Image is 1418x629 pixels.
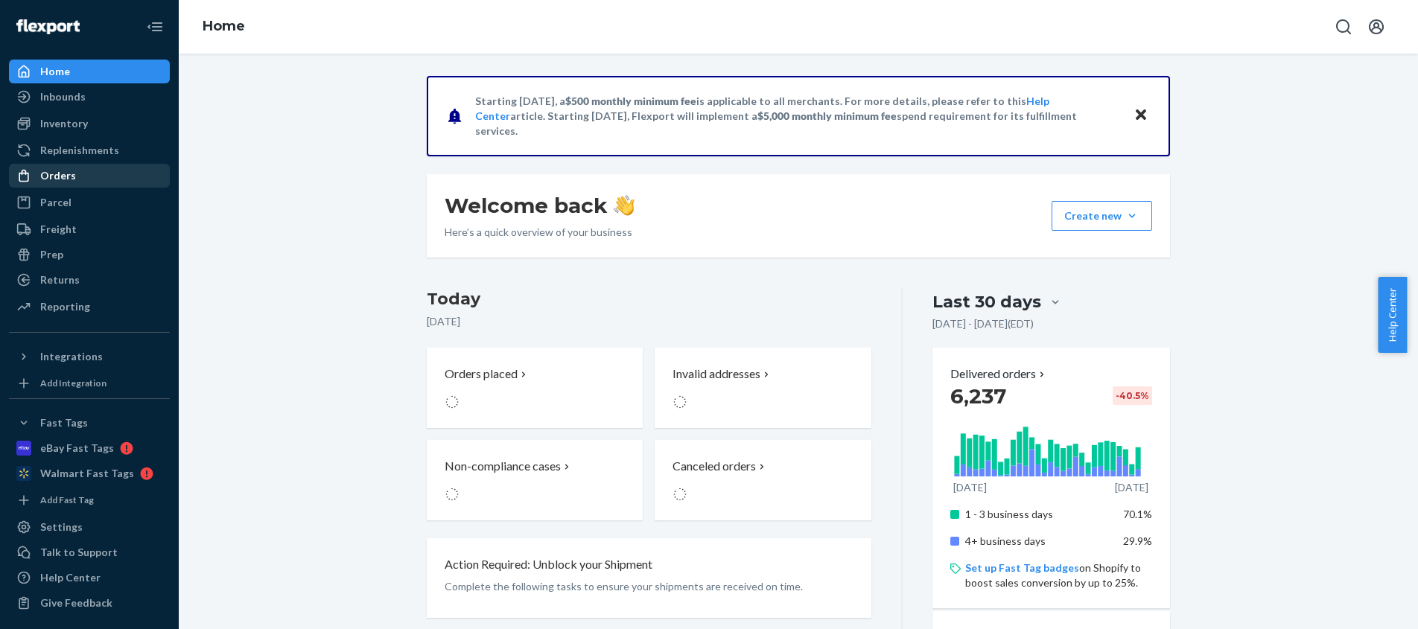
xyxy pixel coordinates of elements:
[40,299,90,314] div: Reporting
[9,515,170,539] a: Settings
[40,466,134,481] div: Walmart Fast Tags
[9,295,170,319] a: Reporting
[965,561,1079,574] a: Set up Fast Tag badges
[40,545,118,560] div: Talk to Support
[757,109,897,122] span: $5,000 monthly minimum fee
[9,345,170,368] button: Integrations
[673,365,760,383] p: Invalid addresses
[9,268,170,292] a: Returns
[40,272,80,287] div: Returns
[445,192,635,219] h1: Welcome back
[614,195,635,216] img: hand-wave emoji
[140,12,170,42] button: Close Navigation
[40,195,71,210] div: Parcel
[1123,508,1152,520] span: 70.1%
[191,5,257,48] ol: breadcrumbs
[40,143,119,158] div: Replenishments
[40,441,114,456] div: eBay Fast Tags
[932,290,1041,313] div: Last 30 days
[16,19,80,34] img: Flexport logo
[9,566,170,590] a: Help Center
[565,95,696,107] span: $500 monthly minimum fee
[9,60,170,83] a: Home
[427,348,643,428] button: Orders placed
[40,596,112,610] div: Give Feedback
[40,116,88,131] div: Inventory
[965,534,1112,549] p: 4+ business days
[9,591,170,615] button: Give Feedback
[475,94,1119,138] p: Starting [DATE], a is applicable to all merchants. For more details, please refer to this article...
[965,561,1152,590] p: on Shopify to boost sales conversion by up to 25%.
[445,579,853,594] p: Complete the following tasks to ensure your shipments are received on time.
[9,411,170,435] button: Fast Tags
[9,243,170,266] a: Prep
[40,520,83,534] div: Settings
[427,314,871,329] p: [DATE]
[655,348,871,428] button: Invalid addresses
[1378,277,1407,353] button: Help Center
[445,365,518,383] p: Orders placed
[9,112,170,135] a: Inventory
[203,18,245,34] a: Home
[9,436,170,460] a: eBay Fast Tags
[427,440,643,520] button: Non-compliance cases
[9,374,170,392] a: Add Integration
[950,365,1048,383] button: Delivered orders
[655,440,871,520] button: Canceled orders
[40,570,101,585] div: Help Center
[445,458,561,475] p: Non-compliance cases
[9,191,170,214] a: Parcel
[9,491,170,509] a: Add Fast Tag
[40,64,70,79] div: Home
[40,415,88,430] div: Fast Tags
[9,462,170,485] a: Walmart Fast Tags
[1113,386,1152,405] div: -40.5 %
[40,89,86,104] div: Inbounds
[109,10,162,24] span: Support
[40,222,77,237] div: Freight
[9,217,170,241] a: Freight
[40,247,63,262] div: Prep
[1131,105,1151,127] button: Close
[673,458,756,475] p: Canceled orders
[40,168,76,183] div: Orders
[40,494,94,506] div: Add Fast Tag
[950,383,1006,409] span: 6,237
[1361,12,1391,42] button: Open account menu
[953,480,987,495] p: [DATE]
[427,287,871,311] h3: Today
[9,164,170,188] a: Orders
[40,377,106,389] div: Add Integration
[965,507,1112,522] p: 1 - 3 business days
[932,316,1034,331] p: [DATE] - [DATE] ( EDT )
[445,556,652,573] p: Action Required: Unblock your Shipment
[1329,12,1358,42] button: Open Search Box
[9,85,170,109] a: Inbounds
[1123,534,1152,547] span: 29.9%
[1052,201,1152,231] button: Create new
[445,225,635,240] p: Here’s a quick overview of your business
[9,138,170,162] a: Replenishments
[40,349,103,364] div: Integrations
[9,540,170,564] button: Talk to Support
[1115,480,1148,495] p: [DATE]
